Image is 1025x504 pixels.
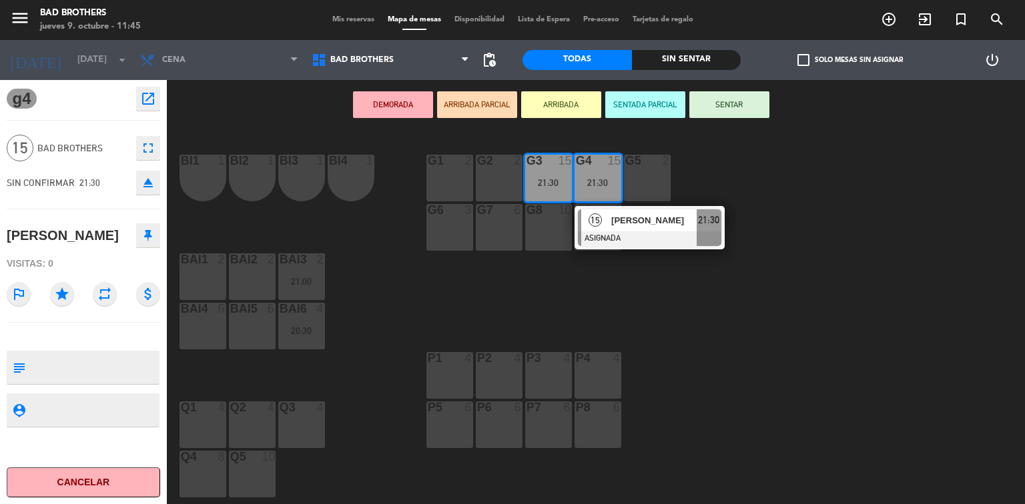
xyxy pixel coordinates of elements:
div: Visitas: 0 [7,252,160,275]
div: P8 [576,401,577,413]
div: BAI5 [230,303,231,315]
div: 4 [564,352,572,364]
div: 4 [317,401,325,413]
span: 21:30 [79,177,100,188]
div: 20:30 [278,326,325,335]
div: 6 [564,401,572,413]
span: SIN CONFIRMAR [7,177,75,188]
button: fullscreen [136,136,160,160]
div: 15 [559,155,572,167]
div: 10 [262,451,276,463]
i: search [989,11,1005,27]
i: add_circle_outline [881,11,897,27]
div: g3 [527,155,527,167]
div: 6 [268,303,276,315]
i: power_settings_new [984,52,1000,68]
div: P3 [527,352,527,364]
i: eject [140,175,156,191]
div: 10 [608,204,621,216]
span: g4 [7,89,37,109]
label: Solo mesas sin asignar [797,54,903,66]
div: 6 [515,204,523,216]
div: 21:00 [278,277,325,286]
i: open_in_new [140,91,156,107]
div: 2 [663,155,671,167]
div: 1 [317,155,325,167]
div: 1 [218,155,226,167]
div: Q2 [230,401,231,413]
span: Lista de Espera [511,16,577,23]
span: check_box_outline_blank [797,54,809,66]
span: Disponibilidad [448,16,511,23]
div: BI2 [230,155,231,167]
span: 15 [589,213,602,227]
div: 6 [465,401,473,413]
div: 1 [366,155,374,167]
div: 4 [317,303,325,315]
div: 2 [515,155,523,167]
span: BAD BROTHERS [37,141,129,156]
div: 21:30 [525,178,572,187]
div: g4 [576,155,577,167]
div: G8 [527,204,527,216]
i: attach_money [136,282,160,306]
i: repeat [93,282,117,306]
div: 15 [608,155,621,167]
div: P2 [477,352,478,364]
i: exit_to_app [917,11,933,27]
button: eject [136,171,160,195]
button: open_in_new [136,87,160,111]
div: 1 [268,155,276,167]
div: 6 [613,401,621,413]
i: menu [10,8,30,28]
div: 6 [515,401,523,413]
button: ARRIBADA PARCIAL [437,91,517,118]
i: turned_in_not [953,11,969,27]
div: 4 [268,401,276,413]
span: [PERSON_NAME] [611,213,697,227]
div: 3 [465,204,473,216]
div: 4 [465,352,473,364]
div: Q5 [230,451,231,463]
div: 4 [515,352,523,364]
div: [PERSON_NAME] [7,225,119,247]
i: subject [11,360,26,375]
button: SENTAR [689,91,769,118]
div: 2 [465,155,473,167]
i: fullscreen [140,140,156,156]
div: 2 [218,253,226,265]
button: ARRIBADA [521,91,601,118]
div: Bad Brothers [40,7,141,20]
button: DEMORADA [353,91,433,118]
button: Cancelar [7,467,160,497]
div: Sin sentar [632,50,741,70]
span: Cena [162,55,186,65]
div: 2 [317,253,325,265]
i: star [50,282,74,306]
div: 2 [268,253,276,265]
div: 4 [218,401,226,413]
span: Pre-acceso [577,16,626,23]
i: arrow_drop_down [114,52,130,68]
div: Todas [523,50,632,70]
div: g7 [477,204,478,216]
span: Mapa de mesas [381,16,448,23]
i: person_pin [11,403,26,417]
div: P7 [527,401,527,413]
span: 15 [7,135,33,161]
div: 8 [218,451,226,463]
div: 6 [218,303,226,315]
